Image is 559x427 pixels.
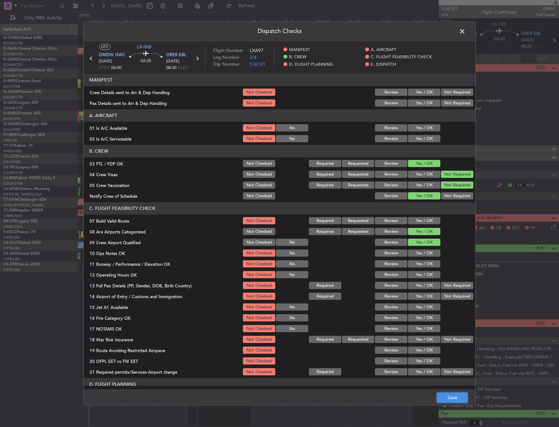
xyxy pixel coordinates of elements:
[408,193,440,200] button: Yes / OK
[408,182,440,189] button: Yes / OK
[408,358,440,365] button: Yes / OK
[408,368,440,376] button: Yes / OK
[408,160,440,167] button: Yes / OK
[408,100,440,107] button: Yes / OK
[408,271,440,279] button: Yes / OK
[408,217,440,225] button: Yes / OK
[408,304,440,311] button: Yes / OK
[408,239,440,246] button: Yes / OK
[441,100,473,107] button: Not Required
[441,293,473,300] button: Not Required
[441,171,473,178] button: Not Required
[408,325,440,333] button: Yes / OK
[408,125,440,132] button: Yes / OK
[408,228,440,235] button: Yes / OK
[441,336,473,343] button: Not Required
[408,315,440,322] button: Yes / OK
[441,182,473,189] button: Not Required
[408,282,440,289] button: Yes / OK
[84,22,475,41] header: Dispatch Checks
[408,171,440,178] button: Yes / OK
[408,89,440,96] button: Yes / OK
[408,261,440,268] button: Yes / OK
[437,393,468,403] button: Save
[408,135,440,143] button: Yes / OK
[441,368,473,376] button: Not Required
[441,282,473,289] button: Not Required
[408,347,440,354] button: Yes / OK
[408,250,440,257] button: Yes / OK
[408,293,440,300] button: Yes / OK
[441,89,473,96] button: Not Required
[441,193,473,200] button: Not Required
[408,336,440,343] button: Yes / OK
